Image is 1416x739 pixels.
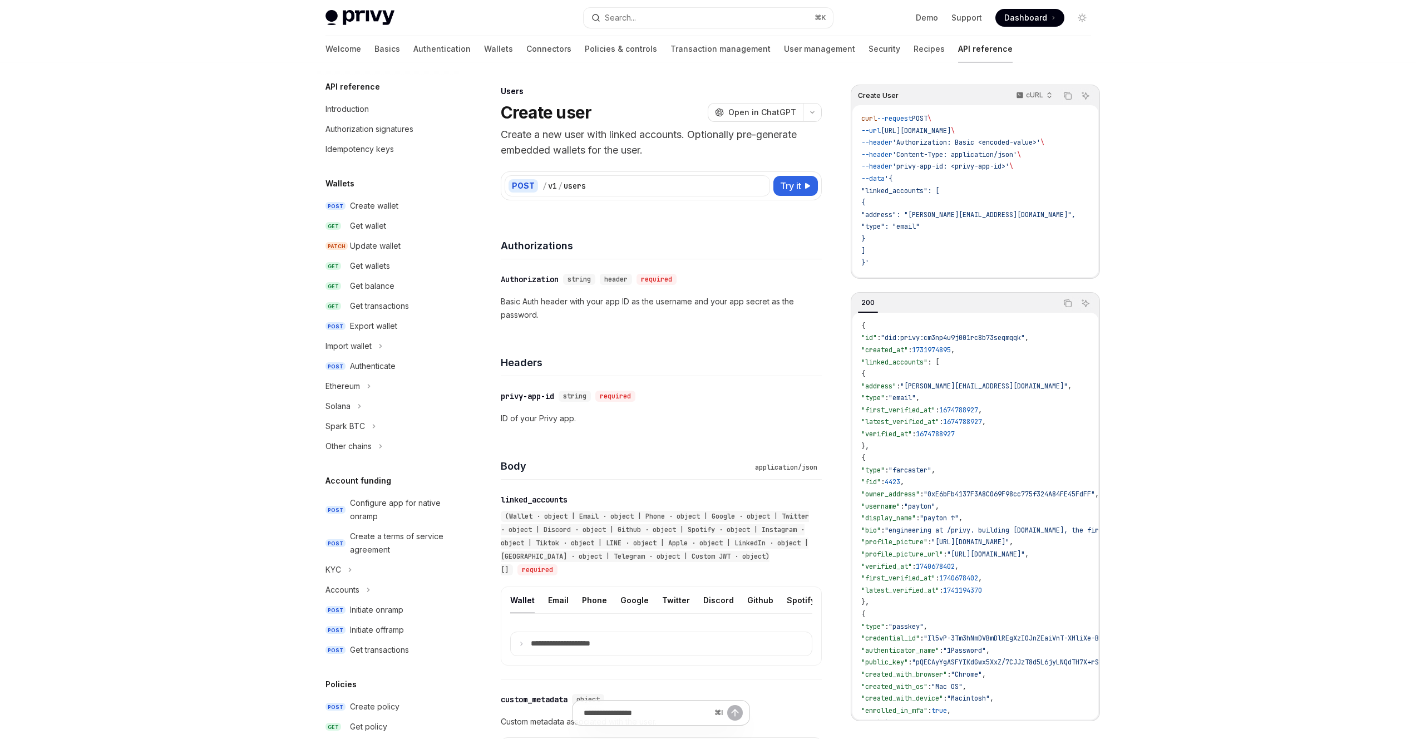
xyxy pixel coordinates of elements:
input: Ask a question... [584,701,710,725]
div: required [637,274,677,285]
a: POSTGet transactions [317,640,459,660]
a: Basics [374,36,400,62]
div: Update wallet [350,239,401,253]
div: Ethereum [325,380,360,393]
span: 1741194420 [916,718,955,727]
a: Connectors [526,36,571,62]
span: } [861,234,865,243]
span: : [947,670,951,679]
a: POSTCreate policy [317,697,459,717]
p: cURL [1026,91,1043,100]
div: Phone [582,587,607,613]
span: 1674788927 [943,417,982,426]
a: Dashboard [995,9,1064,27]
span: , [916,393,920,402]
a: GETGet transactions [317,296,459,316]
span: "created_with_os" [861,682,927,691]
span: "latest_verified_at" [861,586,939,595]
span: POST [325,703,346,711]
a: GETGet balance [317,276,459,296]
span: Open in ChatGPT [728,107,796,118]
a: GETGet wallets [317,256,459,276]
span: { [861,610,865,619]
span: , [924,622,927,631]
div: Wallet [510,587,535,613]
span: : [927,682,931,691]
span: string [568,275,591,284]
span: "engineering at /privy. building [DOMAIN_NAME], the first Farcaster video client. nyc. 👨‍💻🍎🏳️‍🌈 [... [885,526,1381,535]
a: Introduction [317,99,459,119]
div: Google [620,587,649,613]
div: required [595,391,635,402]
button: Ask AI [1078,296,1093,311]
span: POST [325,506,346,514]
span: Dashboard [1004,12,1047,23]
div: Twitter [662,587,690,613]
span: "verified_at" [861,718,912,727]
span: 1674788927 [939,406,978,415]
span: : [896,382,900,391]
span: --header [861,138,892,147]
span: : [935,574,939,583]
span: 1740678402 [939,574,978,583]
span: "Macintosh" [947,694,990,703]
button: Open search [584,8,833,28]
span: (Wallet · object | Email · object | Phone · object | Google · object | Twitter · object | Discord... [501,512,809,574]
div: KYC [325,563,341,577]
a: Support [951,12,982,23]
button: Toggle dark mode [1073,9,1091,27]
span: : [885,466,889,475]
span: "created_at" [861,346,908,354]
span: GET [325,222,341,230]
div: Get balance [350,279,394,293]
div: Configure app for native onramp [350,496,452,523]
span: : [927,538,931,546]
div: v1 [548,180,557,191]
span: "username" [861,502,900,511]
span: \ [927,114,931,123]
span: "owner_address" [861,490,920,499]
a: Transaction management [670,36,771,62]
span: POST [912,114,927,123]
span: GET [325,302,341,311]
span: GET [325,282,341,290]
a: Welcome [325,36,361,62]
span: POST [325,646,346,654]
a: POSTExport wallet [317,316,459,336]
span: "profile_picture" [861,538,927,546]
a: POSTInitiate onramp [317,600,459,620]
span: { [861,322,865,331]
div: Github [747,587,773,613]
div: application/json [751,462,822,473]
div: Users [501,86,822,97]
div: POST [509,179,538,193]
button: Open in ChatGPT [708,103,803,122]
div: Create wallet [350,199,398,213]
span: \ [1040,138,1044,147]
span: , [1068,382,1072,391]
span: , [900,477,904,486]
span: \ [1017,150,1021,159]
h5: API reference [325,80,380,93]
a: Wallets [484,36,513,62]
span: "Il5vP-3Tm3hNmDVBmDlREgXzIOJnZEaiVnT-XMliXe-BufP9GL1-d3qhozk9IkZwQ_" [924,634,1188,643]
a: Demo [916,12,938,23]
a: GETGet policy [317,717,459,737]
div: privy-app-id [501,391,554,402]
div: linked_accounts [501,494,568,505]
span: , [931,466,935,475]
div: users [564,180,586,191]
span: "Chrome" [951,670,982,679]
span: "first_verified_at" [861,406,935,415]
a: POSTConfigure app for native onramp [317,493,459,526]
span: 1731974895 [912,346,951,354]
span: , [982,417,986,426]
span: : [939,586,943,595]
span: "created_with_device" [861,694,943,703]
button: Toggle Import wallet section [317,336,459,356]
a: POSTAuthenticate [317,356,459,376]
a: POSTInitiate offramp [317,620,459,640]
span: : [ [927,358,939,367]
span: "fid" [861,477,881,486]
p: Create a new user with linked accounts. Optionally pre-generate embedded wallets for the user. [501,127,822,158]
